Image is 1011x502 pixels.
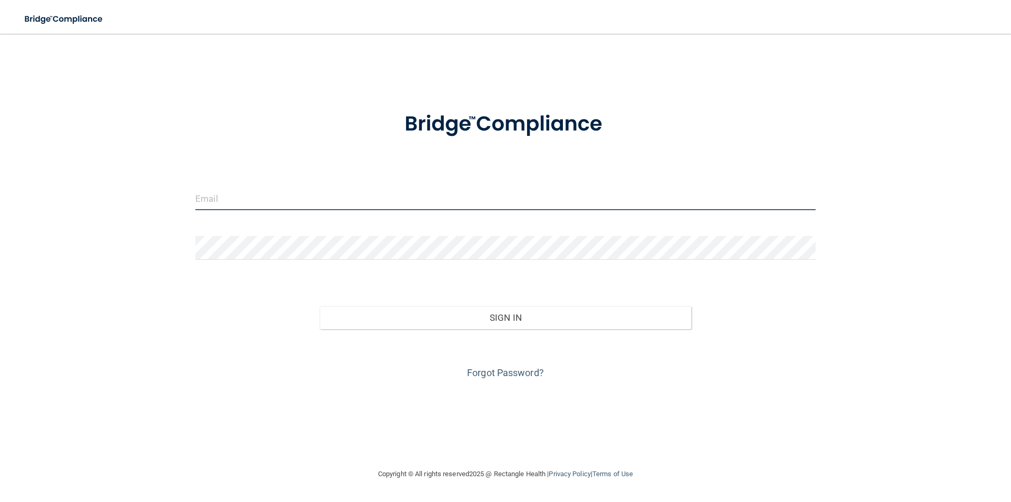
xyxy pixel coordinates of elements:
a: Forgot Password? [467,367,544,378]
img: bridge_compliance_login_screen.278c3ca4.svg [383,97,628,152]
img: bridge_compliance_login_screen.278c3ca4.svg [16,8,113,30]
div: Copyright © All rights reserved 2025 @ Rectangle Health | | [313,457,698,491]
input: Email [195,186,816,210]
a: Terms of Use [592,470,633,478]
button: Sign In [320,306,692,329]
a: Privacy Policy [549,470,590,478]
